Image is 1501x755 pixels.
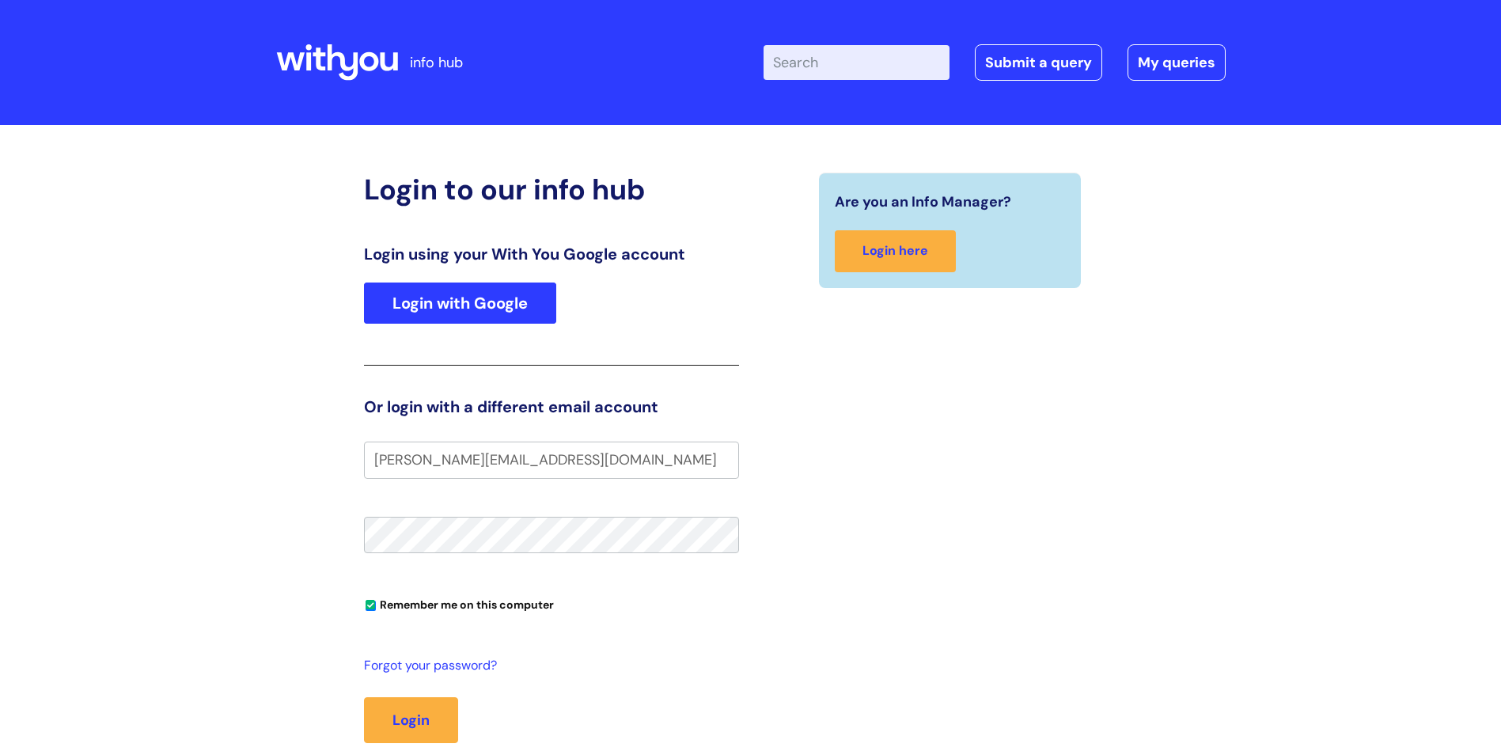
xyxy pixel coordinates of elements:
a: Forgot your password? [364,654,731,677]
span: Are you an Info Manager? [835,189,1011,214]
a: Login here [835,230,956,272]
h2: Login to our info hub [364,173,739,207]
input: Remember me on this computer [366,601,376,611]
a: Login with Google [364,283,556,324]
p: info hub [410,50,463,75]
button: Login [364,697,458,743]
label: Remember me on this computer [364,594,554,612]
h3: Or login with a different email account [364,397,739,416]
div: You can uncheck this option if you're logging in from a shared device [364,591,739,617]
a: My queries [1128,44,1226,81]
input: Your e-mail address [364,442,739,478]
h3: Login using your With You Google account [364,245,739,264]
input: Search [764,45,949,80]
a: Submit a query [975,44,1102,81]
